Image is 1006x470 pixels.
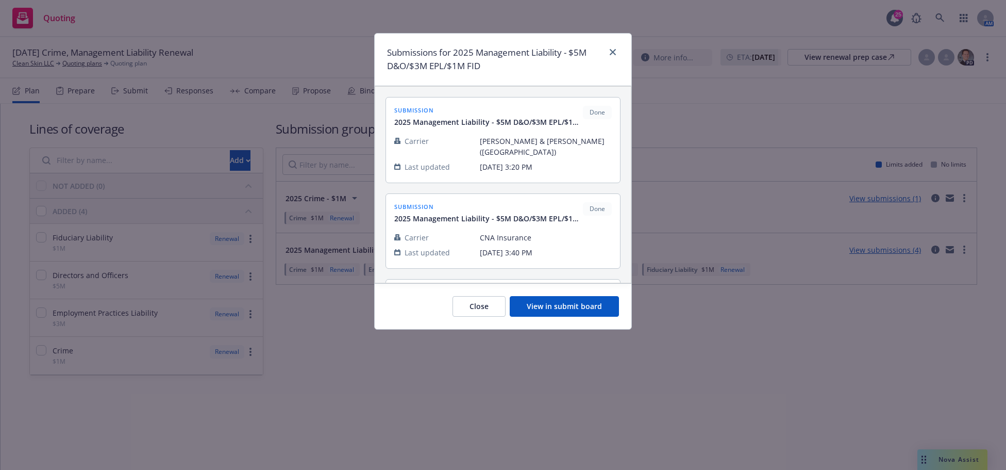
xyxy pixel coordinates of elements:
[405,232,429,243] span: Carrier
[394,117,583,127] span: 2025 Management Liability - $5M D&O/$3M EPL/$1M FID
[510,296,619,317] button: View in submit board
[480,247,612,258] span: [DATE] 3:40 PM
[394,106,583,115] span: submission
[394,202,583,211] span: submission
[394,213,583,224] span: 2025 Management Liability - $5M D&O/$3M EPL/$1M FID
[480,161,612,172] span: [DATE] 3:20 PM
[480,136,612,157] span: [PERSON_NAME] & [PERSON_NAME] ([GEOGRAPHIC_DATA])
[387,46,602,73] h1: Submissions for 2025 Management Liability - $5M D&O/$3M EPL/$1M FID
[405,161,450,172] span: Last updated
[405,136,429,147] span: Carrier
[607,46,619,58] a: close
[452,296,506,317] button: Close
[405,247,450,258] span: Last updated
[587,108,608,117] span: Done
[587,204,608,214] span: Done
[480,232,612,243] span: CNA Insurance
